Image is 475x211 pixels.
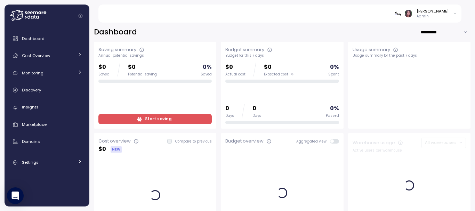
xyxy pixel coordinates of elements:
p: 0 [225,104,234,113]
div: NEW [111,146,122,153]
div: [PERSON_NAME] [417,8,449,14]
span: Monitoring [22,70,43,76]
span: Cost Overview [22,53,50,58]
p: $0 [225,63,245,72]
div: Annual potential savings [98,53,212,58]
a: Start saving [98,114,212,124]
p: 0 [252,104,261,113]
span: Aggregated view [296,139,330,144]
a: Marketplace [7,117,87,131]
div: Saved [201,72,212,77]
span: Dashboard [22,36,45,41]
a: Domains [7,135,87,148]
a: Cost Overview [7,49,87,63]
div: Open Intercom Messenger [7,187,24,204]
p: 0 % [203,63,212,72]
span: Marketplace [22,122,47,127]
button: Collapse navigation [76,13,85,18]
p: 0 % [330,104,339,113]
h2: Dashboard [94,27,137,37]
span: Settings [22,160,39,165]
div: Actual cost [225,72,245,77]
a: Monitoring [7,66,87,80]
a: Dashboard [7,32,87,46]
div: Usage summary for the past 7 days [353,53,466,58]
p: $0 [264,63,293,72]
div: Budget summary [225,46,264,53]
img: 676124322ce2d31a078e3b71.PNG [394,10,402,17]
div: Cost overview [98,138,131,145]
img: ACg8ocLDuIZlR5f2kIgtapDwVC7yp445s3OgbrQTIAV7qYj8P05r5pI=s96-c [405,10,412,17]
p: $0 [128,63,157,72]
a: Insights [7,100,87,114]
a: Discovery [7,83,87,97]
span: Discovery [22,87,41,93]
div: Days [225,113,234,118]
span: Insights [22,104,39,110]
div: Days [252,113,261,118]
div: Saving summary [98,46,136,53]
span: Domains [22,139,40,144]
p: Compare to previous [175,139,212,144]
span: Expected cost [264,72,288,77]
p: $ 0 [98,145,106,154]
div: Budget for this 7 days [225,53,339,58]
div: Potential saving [128,72,157,77]
div: Spent [328,72,339,77]
div: Saved [98,72,110,77]
span: Start saving [145,114,171,124]
a: Settings [7,155,87,169]
p: 0 % [330,63,339,72]
div: Usage summary [353,46,390,53]
div: Budget overview [225,138,264,145]
p: $0 [98,63,110,72]
div: Passed [326,113,339,118]
p: Admin [417,14,449,19]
